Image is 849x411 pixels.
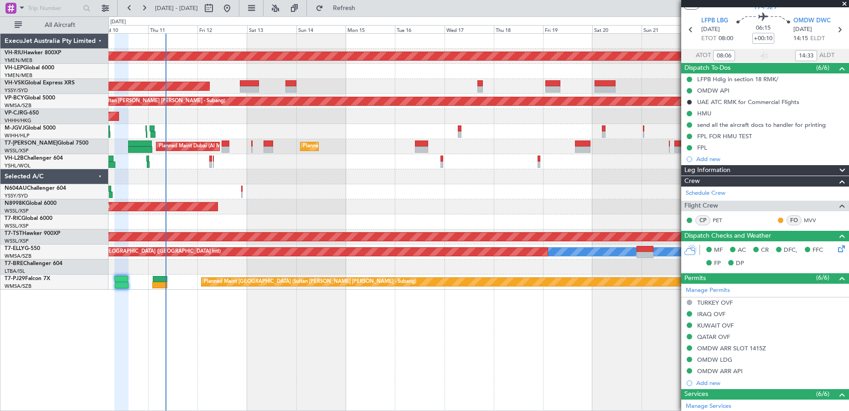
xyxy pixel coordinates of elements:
[804,216,824,224] a: MVV
[697,344,766,352] div: OMDW ARR SLOT 1415Z
[816,63,829,73] span: (6/6)
[810,34,825,43] span: ELDT
[701,34,716,43] span: ETOT
[5,192,28,199] a: YSSY/SYD
[714,259,721,268] span: FP
[697,356,732,364] div: OMDW LDG
[6,94,225,108] div: Unplanned Maint [GEOGRAPHIC_DATA] (Sultan [PERSON_NAME] [PERSON_NAME] - Subang)
[110,18,126,26] div: [DATE]
[5,201,26,206] span: N8998K
[5,208,29,214] a: WSSL/XSP
[686,189,725,198] a: Schedule Crew
[697,333,730,341] div: QATAR OVF
[697,98,799,106] div: UAE ATC RMK for Commercial Flights
[697,87,730,94] div: OMDW API
[697,310,725,318] div: IRAQ OVF
[5,102,31,109] a: WMSA/SZB
[296,25,346,33] div: Sun 14
[197,25,247,33] div: Fri 12
[816,389,829,399] span: (6/6)
[697,367,743,375] div: OMDW ARR API
[713,50,735,61] input: --:--
[5,147,29,154] a: WSSL/XSP
[325,5,363,11] span: Refresh
[5,50,61,56] a: VH-RIUHawker 800XP
[719,34,733,43] span: 08:00
[697,109,711,117] div: HMU
[701,16,728,26] span: LFPB LBG
[5,268,25,275] a: LTBA/ISL
[5,110,39,116] a: VP-CJRG-650
[5,216,52,221] a: T7-RICGlobal 6000
[5,162,31,169] a: YSHL/WOL
[10,18,99,32] button: All Aircraft
[701,25,720,34] span: [DATE]
[5,186,27,191] span: N604AU
[738,246,746,255] span: AC
[684,63,730,73] span: Dispatch To-Dos
[684,201,718,211] span: Flight Crew
[695,215,710,225] div: CP
[642,25,691,33] div: Sun 21
[5,253,31,260] a: WMSA/SZB
[5,246,40,251] a: T7-ELLYG-550
[696,155,844,163] div: Add new
[713,216,733,224] a: PET
[24,22,96,28] span: All Aircraft
[204,275,416,289] div: Planned Maint [GEOGRAPHIC_DATA] (Sultan [PERSON_NAME] [PERSON_NAME] - Subang)
[5,246,25,251] span: T7-ELLY
[5,283,31,290] a: WMSA/SZB
[5,65,54,71] a: VH-LEPGlobal 6000
[684,176,700,187] span: Crew
[247,25,296,33] div: Sat 13
[697,75,778,83] div: LFPB Hdlg in section 18 RMK/
[5,95,24,101] span: VP-BCY
[494,25,543,33] div: Thu 18
[686,286,730,295] a: Manage Permits
[697,121,826,129] div: send all the aircraft docs to handler for printing
[697,132,752,140] div: FPL FOR HMU TEST
[5,117,31,124] a: VHHH/HKG
[592,25,642,33] div: Sat 20
[5,231,60,236] a: T7-TSTHawker 900XP
[5,261,23,266] span: T7-BRE
[68,245,221,259] div: Planned Maint [GEOGRAPHIC_DATA] ([GEOGRAPHIC_DATA] Intl)
[5,132,30,139] a: WIHH/HLP
[99,25,148,33] div: Wed 10
[736,259,744,268] span: DP
[5,186,66,191] a: N604AUChallenger 604
[395,25,444,33] div: Tue 16
[686,402,731,411] a: Manage Services
[5,156,63,161] a: VH-L2BChallenger 604
[684,273,706,284] span: Permits
[5,223,29,229] a: WSSL/XSP
[5,72,32,79] a: YMEN/MEB
[696,379,844,387] div: Add new
[697,144,707,151] div: FPL
[445,25,494,33] div: Wed 17
[5,261,62,266] a: T7-BREChallenger 604
[5,125,56,131] a: M-JGVJGlobal 5000
[311,1,366,16] button: Refresh
[5,216,21,221] span: T7-RIC
[816,273,829,282] span: (6/6)
[159,140,248,153] div: Planned Maint Dubai (Al Maktoum Intl)
[5,140,57,146] span: T7-[PERSON_NAME]
[813,246,823,255] span: FFC
[684,231,771,241] span: Dispatch Checks and Weather
[697,299,733,307] div: TURKEY OVF
[5,201,57,206] a: N8998KGlobal 6000
[5,110,23,116] span: VP-CJR
[5,80,25,86] span: VH-VSK
[5,50,23,56] span: VH-RIU
[5,140,88,146] a: T7-[PERSON_NAME]Global 7500
[784,246,797,255] span: DFC,
[5,231,22,236] span: T7-TST
[303,140,410,153] div: Planned Maint [GEOGRAPHIC_DATA] (Seletar)
[5,125,25,131] span: M-JGVJ
[793,16,831,26] span: OMDW DWC
[5,65,23,71] span: VH-LEP
[684,389,708,400] span: Services
[787,215,802,225] div: FO
[5,57,32,64] a: YMEN/MEB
